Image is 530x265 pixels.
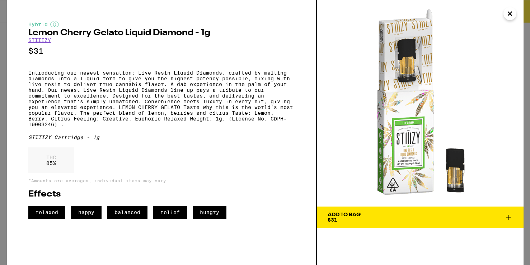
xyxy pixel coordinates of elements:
p: Introducing our newest sensation: Live Resin Liquid Diamonds, crafted by melting diamonds into a ... [28,70,295,127]
button: Close [503,7,516,20]
p: THC [46,155,56,160]
h2: Lemon Cherry Gelato Liquid Diamond - 1g [28,29,295,37]
h2: Effects [28,190,295,199]
div: STIIIZY Cartridge - 1g [28,134,295,140]
div: 85 % [28,147,74,173]
span: hungry [193,206,226,219]
button: Redirect to URL [0,0,392,52]
div: Add To Bag [328,212,361,217]
span: relief [153,206,187,219]
span: Hi. Need any help? [4,5,52,11]
a: STIIIZY [28,37,51,43]
p: *Amounts are averages, individual items may vary. [28,178,295,183]
span: relaxed [28,206,65,219]
div: Hybrid [28,22,295,27]
img: hybridColor.svg [50,22,59,27]
button: Add To Bag$31 [317,207,524,228]
span: happy [71,206,102,219]
span: balanced [107,206,147,219]
p: $31 [28,47,295,56]
span: $31 [328,217,337,223]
